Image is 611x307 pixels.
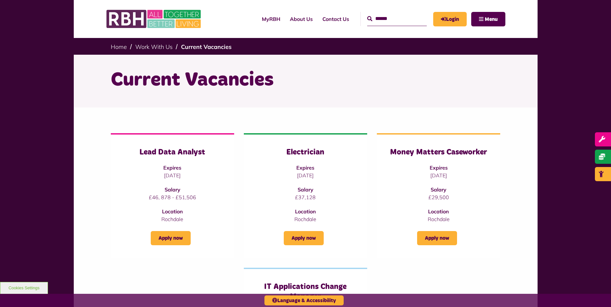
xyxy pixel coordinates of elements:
span: Menu [485,17,498,22]
strong: Expires [163,164,181,171]
a: Current Vacancies [181,43,232,51]
strong: Expires [296,164,314,171]
p: Rochdale [124,215,221,223]
p: £37,128 [257,193,354,201]
p: [DATE] [124,172,221,179]
iframe: Netcall Web Assistant for live chat [582,278,611,307]
a: MyRBH [257,10,285,28]
button: Navigation [471,12,505,26]
img: RBH [106,6,203,32]
a: Apply now [284,231,324,245]
p: [DATE] [390,172,487,179]
strong: Salary [298,186,313,193]
p: Rochdale [390,215,487,223]
p: £29,500 [390,193,487,201]
h1: Current Vacancies [111,68,501,93]
strong: Location [428,208,449,215]
a: Apply now [417,231,457,245]
h3: IT Applications Change Manager [257,282,354,302]
h3: Lead Data Analyst [124,147,221,157]
a: About Us [285,10,318,28]
strong: Location [295,208,316,215]
h3: Electrician [257,147,354,157]
strong: Salary [165,186,180,193]
p: £46, 878 - £51,506 [124,193,221,201]
strong: Expires [430,164,448,171]
a: Apply now [151,231,191,245]
a: Work With Us [135,43,173,51]
a: Home [111,43,127,51]
strong: Salary [431,186,446,193]
button: Language & Accessibility [264,295,344,305]
a: Contact Us [318,10,354,28]
strong: Location [162,208,183,215]
p: Rochdale [257,215,354,223]
h3: Money Matters Caseworker [390,147,487,157]
a: MyRBH [433,12,467,26]
p: [DATE] [257,172,354,179]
